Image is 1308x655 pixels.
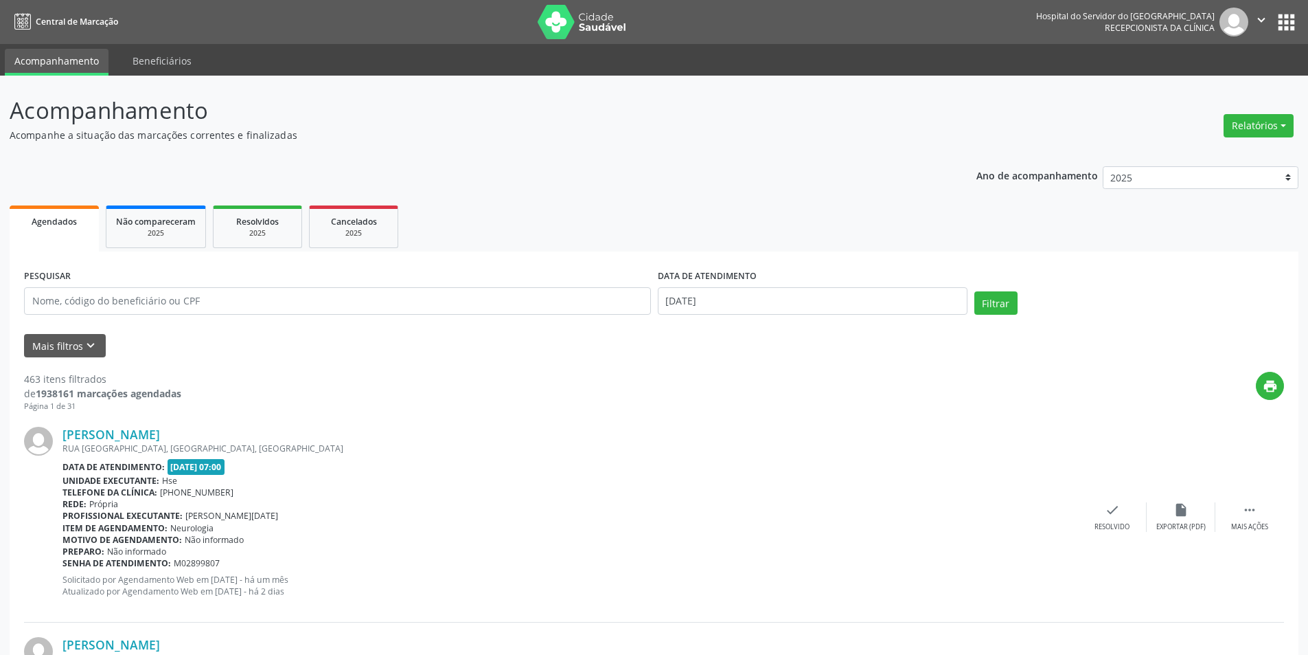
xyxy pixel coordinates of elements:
p: Solicitado por Agendamento Web em [DATE] - há um mês Atualizado por Agendamento Web em [DATE] - h... [62,574,1078,597]
button: Mais filtroskeyboard_arrow_down [24,334,106,358]
div: Página 1 de 31 [24,401,181,412]
span: Não informado [185,534,244,546]
span: [DATE] 07:00 [168,459,225,475]
span: Hse [162,475,177,487]
span: Não compareceram [116,216,196,227]
b: Telefone da clínica: [62,487,157,498]
div: Hospital do Servidor do [GEOGRAPHIC_DATA] [1036,10,1215,22]
span: Central de Marcação [36,16,118,27]
label: PESQUISAR [24,266,71,287]
input: Nome, código do beneficiário ou CPF [24,287,651,315]
strong: 1938161 marcações agendadas [36,387,181,400]
span: [PHONE_NUMBER] [160,487,233,498]
b: Preparo: [62,546,104,557]
span: M02899807 [174,557,220,569]
span: Resolvidos [236,216,279,227]
b: Data de atendimento: [62,461,165,473]
b: Item de agendamento: [62,522,168,534]
div: 2025 [319,228,388,238]
button: apps [1274,10,1298,34]
input: Selecione um intervalo [658,287,967,315]
i: print [1263,379,1278,394]
div: de [24,386,181,401]
b: Unidade executante: [62,475,159,487]
span: Recepcionista da clínica [1105,22,1215,34]
b: Senha de atendimento: [62,557,171,569]
p: Ano de acompanhamento [976,166,1098,184]
img: img [24,427,53,456]
b: Profissional executante: [62,510,183,522]
a: Beneficiários [123,49,201,73]
i: insert_drive_file [1173,502,1189,518]
a: [PERSON_NAME] [62,637,160,652]
span: Agendados [32,216,77,227]
div: 2025 [223,228,292,238]
b: Motivo de agendamento: [62,534,182,546]
p: Acompanhe a situação das marcações correntes e finalizadas [10,128,912,142]
i:  [1242,502,1257,518]
span: Própria [89,498,118,510]
a: Central de Marcação [10,10,118,33]
p: Acompanhamento [10,93,912,128]
span: Não informado [107,546,166,557]
button: Filtrar [974,291,1018,315]
b: Rede: [62,498,87,510]
a: Acompanhamento [5,49,108,76]
div: 2025 [116,228,196,238]
button:  [1248,8,1274,36]
span: Cancelados [331,216,377,227]
span: [PERSON_NAME][DATE] [185,510,278,522]
div: Exportar (PDF) [1156,522,1206,532]
i:  [1254,12,1269,27]
div: Resolvido [1094,522,1129,532]
button: Relatórios [1224,114,1294,137]
label: DATA DE ATENDIMENTO [658,266,757,287]
img: img [1219,8,1248,36]
a: [PERSON_NAME] [62,427,160,442]
div: 463 itens filtrados [24,372,181,386]
button: print [1256,372,1284,400]
span: Neurologia [170,522,214,534]
div: RUA [GEOGRAPHIC_DATA], [GEOGRAPHIC_DATA], [GEOGRAPHIC_DATA] [62,443,1078,454]
i: keyboard_arrow_down [83,338,98,353]
div: Mais ações [1231,522,1268,532]
i: check [1105,502,1120,518]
